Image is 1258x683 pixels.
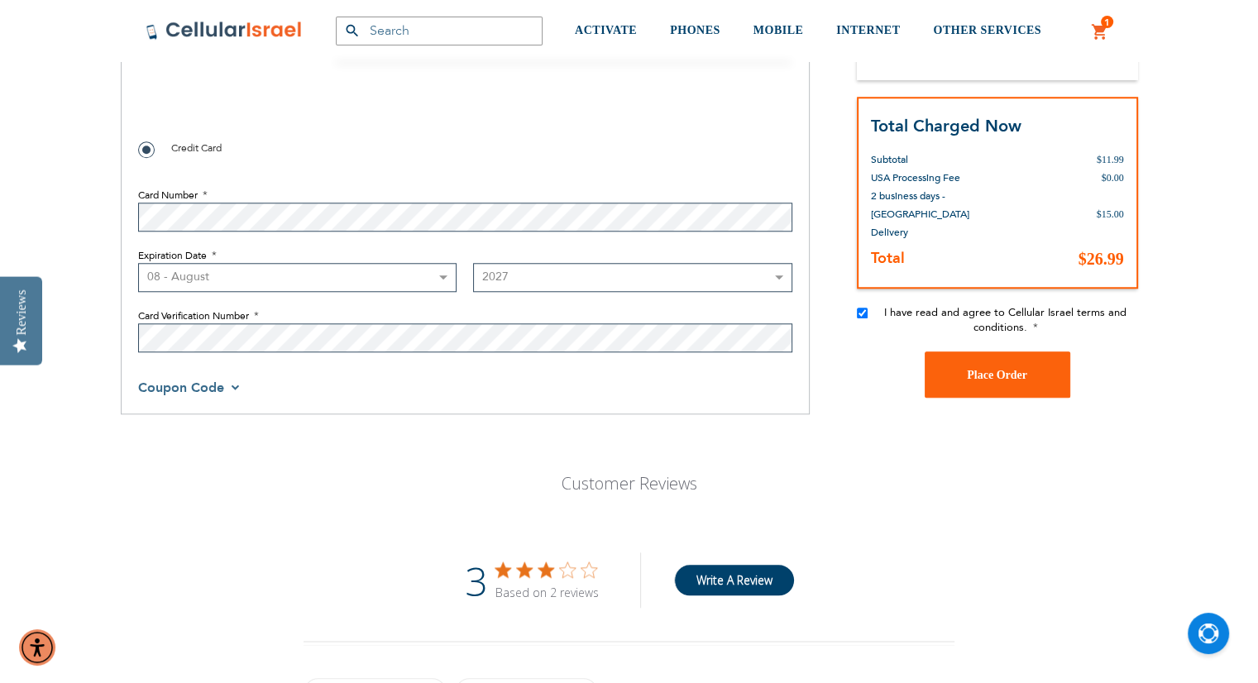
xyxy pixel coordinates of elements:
[753,24,804,36] span: MOBILE
[19,629,55,666] div: Accessibility Menu
[575,24,637,36] span: ACTIVATE
[967,368,1027,380] span: Place Order
[336,17,543,45] input: Search
[171,141,222,155] span: Credit Card
[1104,16,1110,29] span: 1
[138,249,207,262] span: Expiration Date
[674,565,794,595] button: Write A Review
[138,309,249,322] span: Card Verification Number
[836,24,900,36] span: INTERNET
[933,24,1041,36] span: OTHER SERVICES
[925,351,1070,398] button: Place Order
[871,248,905,269] strong: Total
[884,305,1126,335] span: I have read and agree to Cellular Israel terms and conditions.
[466,472,792,494] p: Customer Reviews
[869,46,898,63] div: Total
[1097,208,1124,220] span: $15.00
[1097,154,1124,165] span: $11.99
[138,61,390,126] iframe: reCAPTCHA
[670,24,720,36] span: PHONES
[138,189,198,202] span: Card Number
[465,552,487,608] div: 3
[1079,250,1124,268] span: $26.99
[495,562,599,577] div: 3 out of 5 stars
[871,114,1021,136] strong: Total Charged Now
[871,138,1000,169] th: Subtotal
[1091,22,1109,42] a: 1
[146,21,303,41] img: Cellular Israel Logo
[14,289,29,335] div: Reviews
[1102,172,1124,184] span: $0.00
[871,189,969,239] span: 2 business days - [GEOGRAPHIC_DATA] Delivery
[495,585,599,600] div: Based on 2 reviews
[871,171,960,184] span: USA Processing Fee
[138,379,224,397] span: Coupon Code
